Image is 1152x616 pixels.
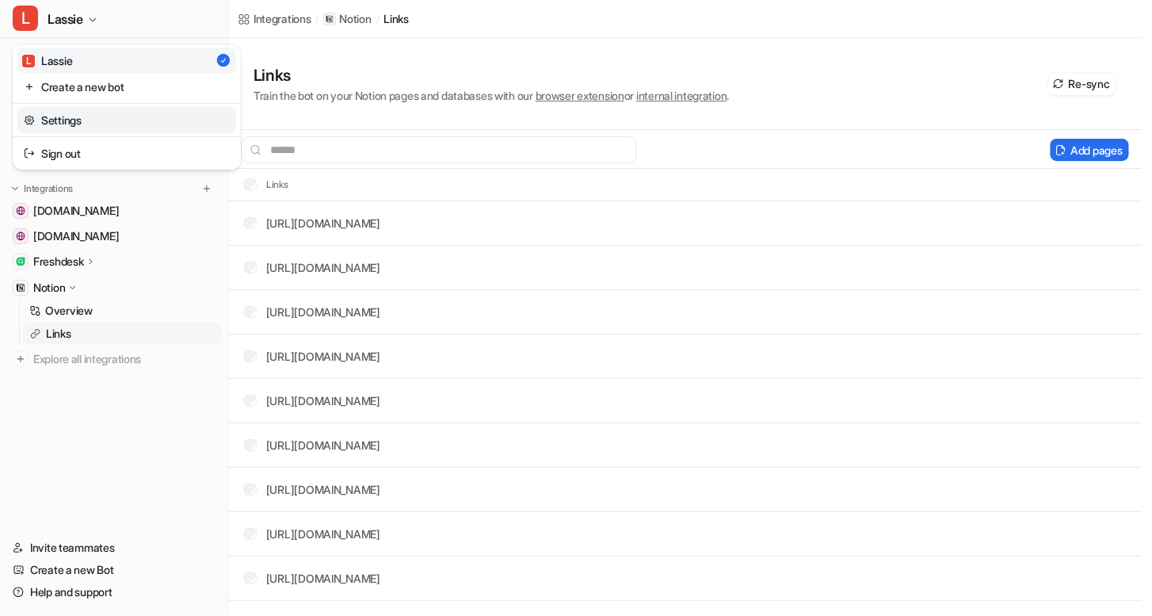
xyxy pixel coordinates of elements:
[22,55,35,67] span: L
[22,52,72,69] div: Lassie
[17,74,236,100] a: Create a new bot
[24,78,35,95] img: reset
[48,8,83,30] span: Lassie
[24,145,35,162] img: reset
[17,140,236,166] a: Sign out
[24,112,35,128] img: reset
[13,6,38,31] span: L
[13,44,241,170] div: LLassie
[17,107,236,133] a: Settings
